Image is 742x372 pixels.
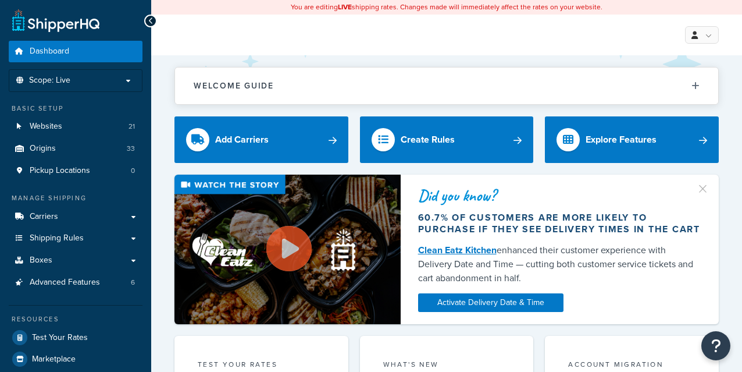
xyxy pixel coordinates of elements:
[9,138,142,160] li: Origins
[30,166,90,176] span: Pickup Locations
[30,144,56,154] span: Origins
[29,76,70,86] span: Scope: Live
[418,187,701,204] div: Did you know?
[30,256,52,265] span: Boxes
[418,243,497,257] a: Clean Eatz Kitchen
[129,122,135,132] span: 21
[9,272,142,293] a: Advanced Features6
[30,122,62,132] span: Websites
[9,314,142,324] div: Resources
[418,212,701,235] div: 60.7% of customers are more likely to purchase if they see delivery times in the cart
[586,132,657,148] div: Explore Features
[9,104,142,114] div: Basic Setup
[30,278,100,288] span: Advanced Features
[9,206,142,228] a: Carriers
[9,250,142,271] a: Boxes
[9,138,142,160] a: Origins33
[360,116,534,163] a: Create Rules
[401,132,455,148] div: Create Rules
[174,175,401,324] img: Video thumbnail
[9,193,142,203] div: Manage Shipping
[131,278,135,288] span: 6
[9,228,142,249] a: Shipping Rules
[701,331,730,360] button: Open Resource Center
[215,132,269,148] div: Add Carriers
[32,333,88,343] span: Test Your Rates
[30,212,58,222] span: Carriers
[9,349,142,370] a: Marketplace
[32,355,76,364] span: Marketplace
[9,116,142,137] li: Websites
[9,116,142,137] a: Websites21
[30,233,84,243] span: Shipping Rules
[418,293,563,312] a: Activate Delivery Date & Time
[545,116,719,163] a: Explore Features
[127,144,135,154] span: 33
[194,82,274,90] h2: Welcome Guide
[9,160,142,182] li: Pickup Locations
[9,272,142,293] li: Advanced Features
[418,243,701,285] div: enhanced their customer experience with Delivery Date and Time — cutting both customer service ti...
[175,68,718,104] button: Welcome Guide
[30,47,69,56] span: Dashboard
[9,41,142,62] a: Dashboard
[338,2,352,12] b: LIVE
[131,166,135,176] span: 0
[9,327,142,348] a: Test Your Rates
[174,116,348,163] a: Add Carriers
[9,160,142,182] a: Pickup Locations0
